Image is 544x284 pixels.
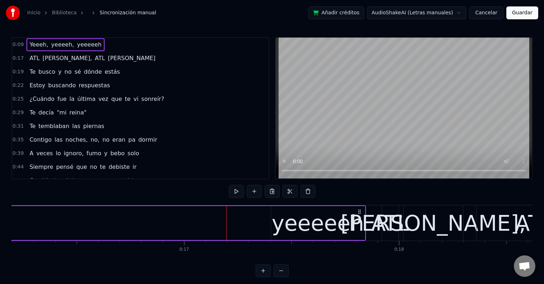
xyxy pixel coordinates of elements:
[98,95,109,103] span: vez
[179,247,189,253] div: 0:17
[13,177,24,184] span: 0:48
[86,149,102,157] span: fumo
[56,163,74,171] span: pensé
[90,136,100,144] span: no,
[13,136,24,143] span: 0:35
[127,136,136,144] span: pa
[69,108,87,117] span: reina"
[55,149,62,157] span: lo
[29,136,52,144] span: Contigo
[29,81,46,89] span: Estoy
[27,9,40,16] a: Inicio
[124,95,131,103] span: te
[13,41,24,48] span: 0:09
[100,9,156,16] span: Sincronización manual
[29,176,61,185] span: Cambiaste
[76,163,88,171] span: que
[131,176,150,185] span: tesoro
[514,255,535,277] div: Chat abierto
[29,122,36,130] span: Te
[92,176,105,185] span: oro,
[133,95,139,103] span: vi
[132,163,137,171] span: ir
[308,6,364,19] button: Añadir créditos
[56,108,67,117] span: "mi
[99,163,106,171] span: te
[80,176,91,185] span: por
[127,149,140,157] span: solo
[29,108,36,117] span: Te
[69,95,75,103] span: la
[138,136,158,144] span: dormir
[104,68,121,76] span: estás
[13,163,24,171] span: 0:44
[394,247,404,253] div: 0:18
[29,163,54,171] span: Siempre
[58,68,62,76] span: y
[108,163,130,171] span: debiste
[13,109,24,116] span: 0:29
[74,68,82,76] span: sé
[76,40,102,49] span: yeeeeeh
[110,95,122,103] span: que
[38,122,70,130] span: temblaban
[57,95,67,103] span: fue
[112,136,126,144] span: eran
[13,68,24,75] span: 0:19
[141,95,165,103] span: sonreír?
[29,40,49,49] span: Yeeeh,
[35,149,53,157] span: veces
[89,163,98,171] span: no
[469,6,504,19] button: Cancelar
[65,136,88,144] span: noches,
[13,82,24,89] span: 0:22
[38,68,56,76] span: busco
[94,54,106,62] span: ATL
[110,149,125,157] span: bebo
[52,9,77,16] a: Biblioteca
[77,95,96,103] span: última
[83,68,102,76] span: dónde
[82,122,105,130] span: piernas
[121,176,130,185] span: mi
[13,123,24,130] span: 0:31
[72,122,81,130] span: las
[78,81,111,89] span: respuestas
[6,6,20,20] img: youka
[506,6,538,19] button: Guardar
[103,149,108,157] span: y
[42,54,93,62] span: [PERSON_NAME],
[341,207,526,239] div: [PERSON_NAME],
[47,81,76,89] span: buscando
[27,9,156,16] nav: breadcrumb
[107,54,156,62] span: [PERSON_NAME]
[13,55,24,62] span: 0:17
[63,149,85,157] span: ignoro,
[102,136,110,144] span: no
[50,40,75,49] span: yeeeeh,
[13,150,24,157] span: 0:39
[13,96,24,103] span: 0:25
[29,54,40,62] span: ATL
[62,176,78,185] span: plata
[106,176,120,185] span: eras
[54,136,63,144] span: las
[29,68,36,76] span: Te
[29,149,34,157] span: A
[64,68,72,76] span: no
[29,95,55,103] span: ¿Cuándo
[272,207,364,239] div: yeeeeeh
[38,108,54,117] span: decía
